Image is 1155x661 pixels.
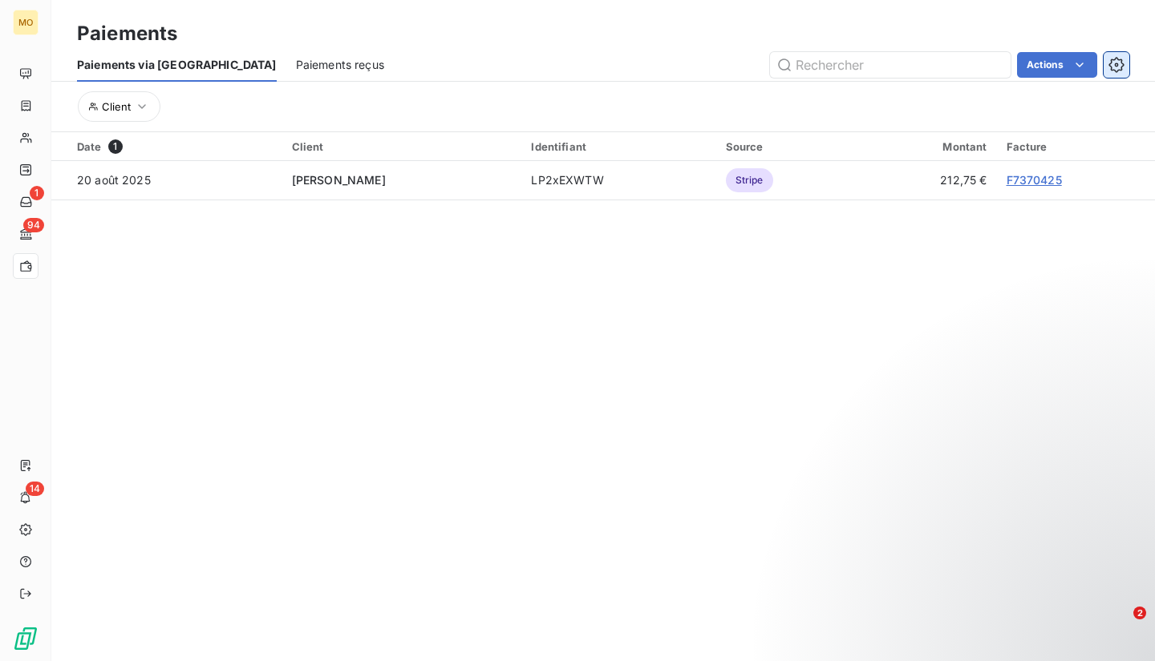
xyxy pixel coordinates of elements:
div: MO [13,10,38,35]
span: 2 [1133,607,1146,619]
td: LP2xEXWTW [521,161,715,200]
div: Facture [1007,140,1146,153]
span: Paiements reçus [296,57,384,73]
span: Stripe [726,168,773,192]
td: 212,75 € [857,161,996,200]
div: Identifiant [531,140,706,153]
span: Paiements via [GEOGRAPHIC_DATA] [77,57,277,73]
span: 14 [26,482,44,496]
span: 1 [30,186,44,200]
button: Client [78,91,160,122]
span: 94 [23,218,44,232]
iframe: Intercom live chat [1100,607,1139,645]
span: [PERSON_NAME] [292,173,386,187]
div: Date [77,139,273,154]
span: Client [102,100,131,113]
a: F7370425 [1007,173,1062,187]
input: Rechercher [770,52,1011,78]
td: 20 août 2025 [51,161,282,200]
iframe: Intercom notifications message [834,506,1155,618]
button: Actions [1017,52,1097,78]
h3: Paiements [77,19,177,48]
div: Montant [866,140,987,153]
div: Client [292,140,513,153]
img: Logo LeanPay [13,626,38,651]
div: Source [726,140,848,153]
span: 1 [108,139,123,154]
